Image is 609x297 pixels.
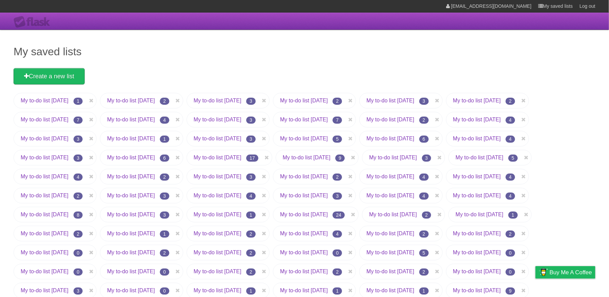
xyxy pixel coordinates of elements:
a: My to-do list [DATE] [366,174,414,179]
a: My to-do list [DATE] [366,269,414,274]
span: 24 [333,212,345,219]
span: 5 [333,136,342,143]
a: My to-do list [DATE] [453,193,501,198]
a: My to-do list [DATE] [194,136,241,141]
a: Buy me a coffee [535,266,595,279]
span: 9 [506,288,515,295]
a: My to-do list [DATE] [456,212,503,217]
span: 0 [73,269,83,276]
span: 7 [73,117,83,124]
h1: My saved lists [14,43,595,60]
a: My to-do list [DATE] [369,155,417,160]
span: Buy me a coffee [550,266,592,278]
span: 3 [422,155,432,162]
span: 4 [419,193,429,200]
span: 3 [246,117,256,124]
a: My to-do list [DATE] [21,174,68,179]
span: 2 [333,98,342,105]
span: 2 [160,250,169,257]
a: My to-do list [DATE] [366,288,414,293]
a: My to-do list [DATE] [107,117,155,122]
a: My to-do list [DATE] [280,117,328,122]
span: 2 [246,250,256,257]
a: My to-do list [DATE] [280,212,328,217]
span: 2 [160,174,169,181]
a: My to-do list [DATE] [366,231,414,236]
a: My to-do list [DATE] [453,98,501,103]
span: 5 [508,155,518,162]
span: 2 [419,269,429,276]
span: 3 [419,98,429,105]
a: My to-do list [DATE] [107,269,155,274]
span: 3 [160,212,169,219]
span: 2 [506,231,515,238]
span: 3 [73,288,83,295]
img: Buy me a coffee [539,266,548,278]
a: My to-do list [DATE] [107,250,155,255]
a: My to-do list [DATE] [366,250,414,255]
span: 1 [73,98,83,105]
span: 4 [73,174,83,181]
span: 17 [246,155,258,162]
a: My to-do list [DATE] [194,98,241,103]
span: 2 [73,193,83,200]
span: 4 [160,117,169,124]
span: 3 [246,98,256,105]
span: 3 [333,193,342,200]
span: 4 [333,231,342,238]
span: 1 [160,136,169,143]
span: 2 [333,174,342,181]
span: 4 [506,174,515,181]
span: 2 [333,269,342,276]
a: My to-do list [DATE] [453,250,501,255]
a: My to-do list [DATE] [280,193,328,198]
a: My to-do list [DATE] [107,155,155,160]
a: My to-do list [DATE] [194,212,241,217]
a: My to-do list [DATE] [194,193,241,198]
a: My to-do list [DATE] [280,98,328,103]
a: My to-do list [DATE] [107,174,155,179]
a: My to-do list [DATE] [369,212,417,217]
span: 4 [419,174,429,181]
span: 2 [246,231,256,238]
a: My to-do list [DATE] [194,174,241,179]
a: My to-do list [DATE] [280,269,328,274]
span: 3 [73,155,83,162]
a: My to-do list [DATE] [21,193,68,198]
a: My to-do list [DATE] [280,288,328,293]
a: My to-do list [DATE] [21,250,68,255]
a: My to-do list [DATE] [21,288,68,293]
span: 1 [419,288,429,295]
span: 0 [160,269,169,276]
a: My to-do list [DATE] [283,155,331,160]
a: My to-do list [DATE] [194,269,241,274]
a: My to-do list [DATE] [194,231,241,236]
span: 2 [419,117,429,124]
span: 2 [73,231,83,238]
span: 4 [506,117,515,124]
span: 2 [506,98,515,105]
a: My to-do list [DATE] [107,231,155,236]
span: 3 [73,136,83,143]
a: My to-do list [DATE] [107,136,155,141]
a: My to-do list [DATE] [21,155,68,160]
a: My to-do list [DATE] [366,117,414,122]
a: My to-do list [DATE] [21,117,68,122]
span: 1 [246,212,256,219]
span: 1 [246,288,256,295]
a: My to-do list [DATE] [21,269,68,274]
span: 0 [160,288,169,295]
span: 5 [419,250,429,257]
span: 1 [508,212,518,219]
div: Flask [14,16,54,28]
span: 4 [506,136,515,143]
span: 0 [506,269,515,276]
span: 0 [333,250,342,257]
a: My to-do list [DATE] [366,136,414,141]
a: My to-do list [DATE] [453,117,501,122]
span: 3 [246,174,256,181]
a: My to-do list [DATE] [366,193,414,198]
span: 1 [333,288,342,295]
span: 2 [419,231,429,238]
a: My to-do list [DATE] [280,250,328,255]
